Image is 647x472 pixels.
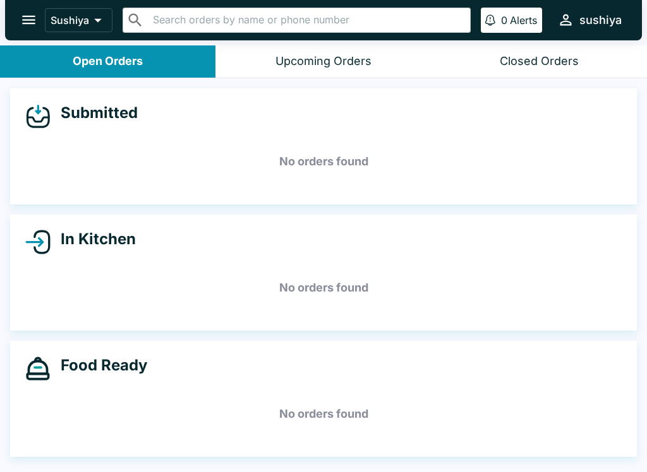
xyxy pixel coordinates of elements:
h5: No orders found [25,391,622,437]
h5: No orders found [25,265,622,310]
div: sushiya [579,13,622,28]
div: Open Orders [73,54,143,69]
p: Sushiya [51,14,89,27]
h4: In Kitchen [51,230,136,249]
button: open drawer [13,4,45,36]
h5: No orders found [25,139,622,184]
div: Closed Orders [500,54,579,69]
p: 0 [501,14,507,27]
button: Sushiya [45,8,112,32]
h4: Submitted [51,103,138,122]
h4: Food Ready [51,356,147,375]
p: Alerts [510,14,537,27]
div: Upcoming Orders [275,54,372,69]
button: sushiya [552,6,627,33]
input: Search orders by name or phone number [149,11,465,29]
